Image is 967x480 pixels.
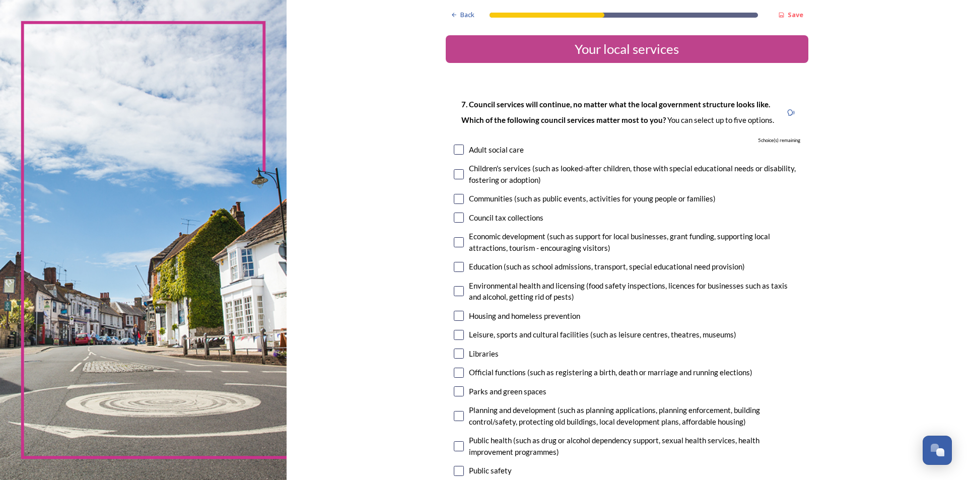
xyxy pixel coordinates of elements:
strong: 7. Council services will continue, no matter what the local government structure looks like. [461,100,770,109]
div: Economic development (such as support for local businesses, grant funding, supporting local attra... [469,231,800,253]
strong: Which of the following council services matter most to you? [461,115,667,124]
div: Official functions (such as registering a birth, death or marriage and running elections) [469,367,752,378]
p: You can select up to five options. [461,115,774,125]
div: Adult social care [469,144,524,156]
div: Your local services [450,39,804,59]
div: Children's services (such as looked-after children, those with special educational needs or disab... [469,163,800,185]
div: Housing and homeless prevention [469,310,580,322]
div: Parks and green spaces [469,386,546,397]
div: Libraries [469,348,499,360]
div: Planning and development (such as planning applications, planning enforcement, building control/s... [469,404,800,427]
span: Back [460,10,474,20]
div: Environmental health and licensing (food safety inspections, licences for businesses such as taxi... [469,280,800,303]
div: Council tax collections [469,212,543,224]
button: Open Chat [923,436,952,465]
div: Education (such as school admissions, transport, special educational need provision) [469,261,745,272]
span: 5 choice(s) remaining [758,137,800,144]
div: Public health (such as drug or alcohol dependency support, sexual health services, health improve... [469,435,800,457]
strong: Save [788,10,803,19]
div: Communities (such as public events, activities for young people or families) [469,193,716,204]
div: Leisure, sports and cultural facilities (such as leisure centres, theatres, museums) [469,329,736,340]
div: Public safety [469,465,512,476]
